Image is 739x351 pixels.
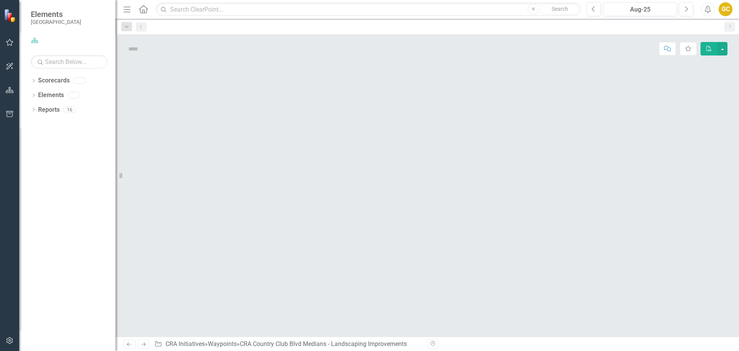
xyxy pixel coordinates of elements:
small: [GEOGRAPHIC_DATA] [31,19,81,25]
a: Scorecards [38,76,70,85]
img: ClearPoint Strategy [4,8,18,22]
span: Elements [31,10,81,19]
a: Waypoints [208,340,237,348]
button: Aug-25 [603,2,677,16]
div: 16 [64,106,76,113]
div: » » [154,340,421,349]
a: Reports [38,106,60,114]
a: CRA Initiatives [166,340,205,348]
button: Search [540,4,579,15]
img: Not Defined [127,43,139,55]
a: Elements [38,91,64,100]
div: Aug-25 [606,5,674,14]
input: Search ClearPoint... [156,3,581,16]
input: Search Below... [31,55,108,69]
span: Search [552,6,568,12]
div: CRA Country Club Blvd Medians - Landscaping Improvements [240,340,407,348]
button: GC [719,2,732,16]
